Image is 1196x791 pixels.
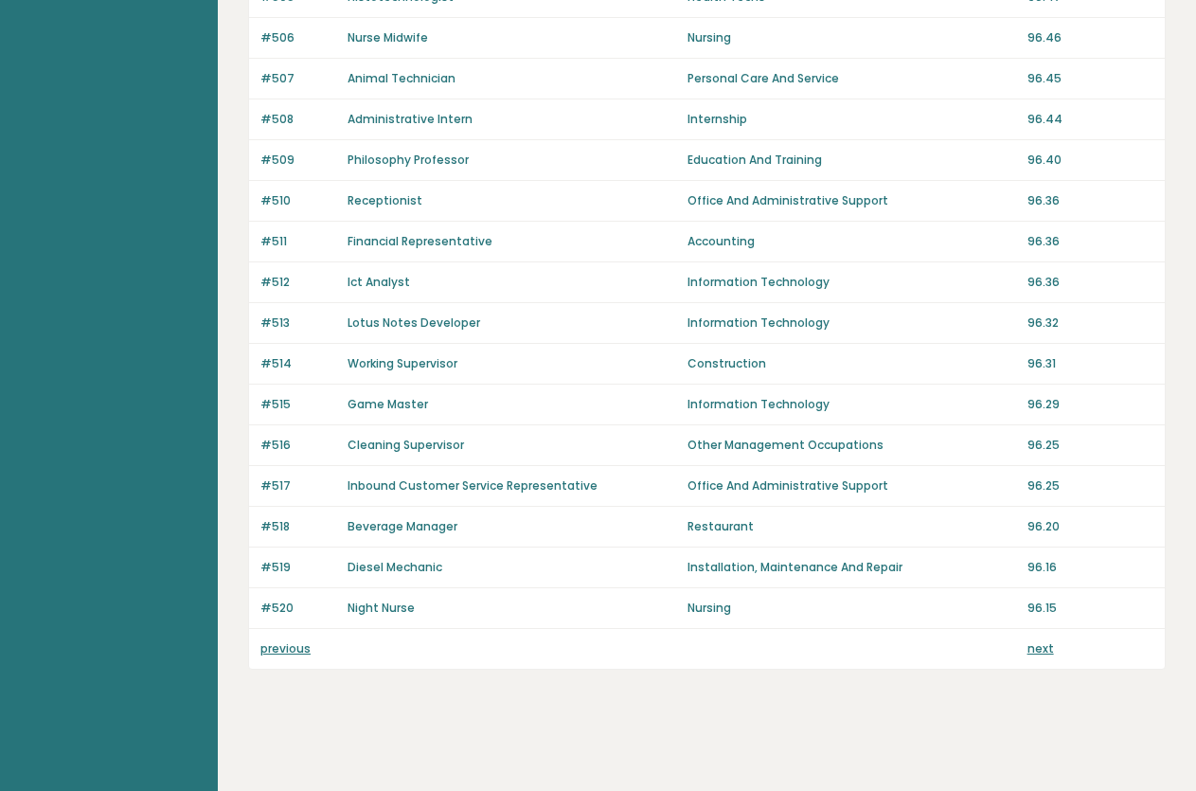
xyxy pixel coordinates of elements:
[687,600,1016,617] p: Nursing
[1027,315,1153,332] p: 96.32
[687,559,1016,576] p: Installation, Maintenance And Repair
[1027,70,1153,87] p: 96.45
[348,111,473,127] a: Administrative Intern
[348,274,410,290] a: Ict Analyst
[1027,640,1054,656] a: next
[260,477,336,494] p: #517
[1027,29,1153,46] p: 96.46
[348,437,464,453] a: Cleaning Supervisor
[348,559,442,575] a: Diesel Mechanic
[1027,152,1153,169] p: 96.40
[348,518,457,534] a: Beverage Manager
[687,518,1016,535] p: Restaurant
[348,600,415,616] a: Night Nurse
[348,477,598,494] a: Inbound Customer Service Representative
[687,396,1016,413] p: Information Technology
[687,315,1016,332] p: Information Technology
[260,29,336,46] p: #506
[687,152,1016,169] p: Education And Training
[260,274,336,291] p: #512
[687,70,1016,87] p: Personal Care And Service
[1027,274,1153,291] p: 96.36
[348,70,455,86] a: Animal Technician
[260,152,336,169] p: #509
[1027,518,1153,535] p: 96.20
[1027,559,1153,576] p: 96.16
[260,437,336,454] p: #516
[687,233,1016,250] p: Accounting
[1027,111,1153,128] p: 96.44
[260,640,311,656] a: previous
[687,192,1016,209] p: Office And Administrative Support
[260,192,336,209] p: #510
[348,192,422,208] a: Receptionist
[260,600,336,617] p: #520
[1027,437,1153,454] p: 96.25
[348,315,480,331] a: Lotus Notes Developer
[1027,192,1153,209] p: 96.36
[260,559,336,576] p: #519
[687,29,1016,46] p: Nursing
[1027,396,1153,413] p: 96.29
[260,233,336,250] p: #511
[348,396,428,412] a: Game Master
[260,355,336,372] p: #514
[1027,477,1153,494] p: 96.25
[260,111,336,128] p: #508
[260,315,336,332] p: #513
[687,111,1016,128] p: Internship
[1027,355,1153,372] p: 96.31
[687,355,1016,372] p: Construction
[260,70,336,87] p: #507
[687,274,1016,291] p: Information Technology
[260,396,336,413] p: #515
[348,355,457,371] a: Working Supervisor
[348,152,469,168] a: Philosophy Professor
[687,437,1016,454] p: Other Management Occupations
[348,29,428,45] a: Nurse Midwife
[687,477,1016,494] p: Office And Administrative Support
[1027,600,1153,617] p: 96.15
[260,518,336,535] p: #518
[1027,233,1153,250] p: 96.36
[348,233,492,249] a: Financial Representative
